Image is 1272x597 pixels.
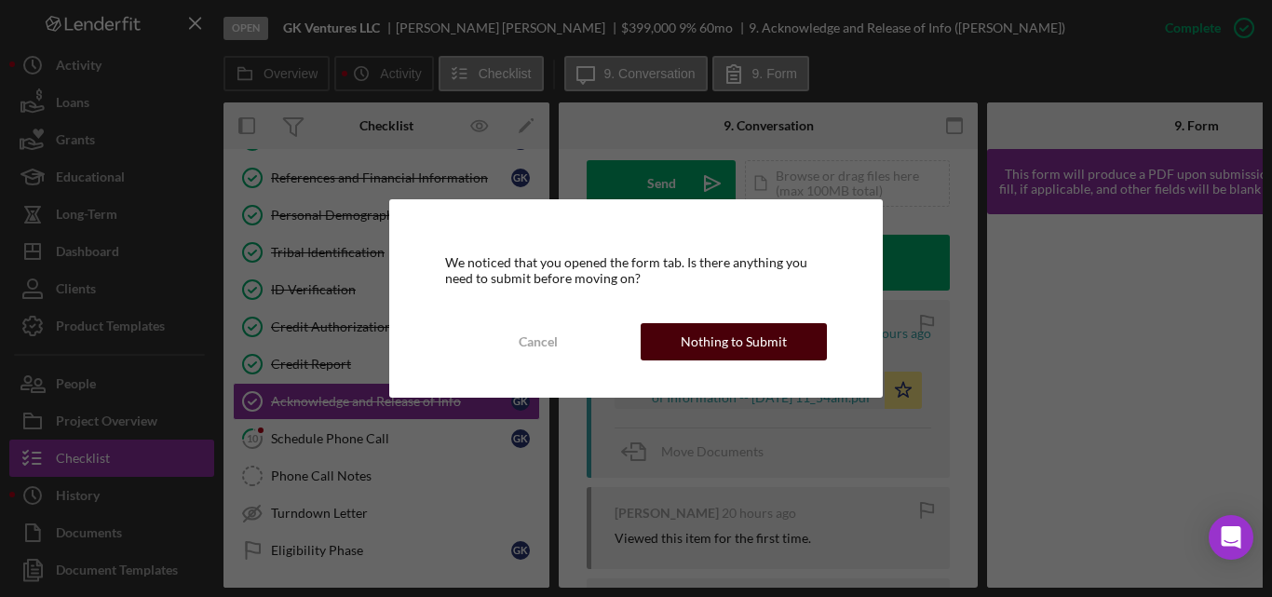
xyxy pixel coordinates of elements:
button: Cancel [445,323,631,360]
div: Cancel [519,323,558,360]
button: Nothing to Submit [641,323,827,360]
div: We noticed that you opened the form tab. Is there anything you need to submit before moving on? [445,255,827,285]
div: Nothing to Submit [681,323,787,360]
div: Open Intercom Messenger [1209,515,1253,560]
